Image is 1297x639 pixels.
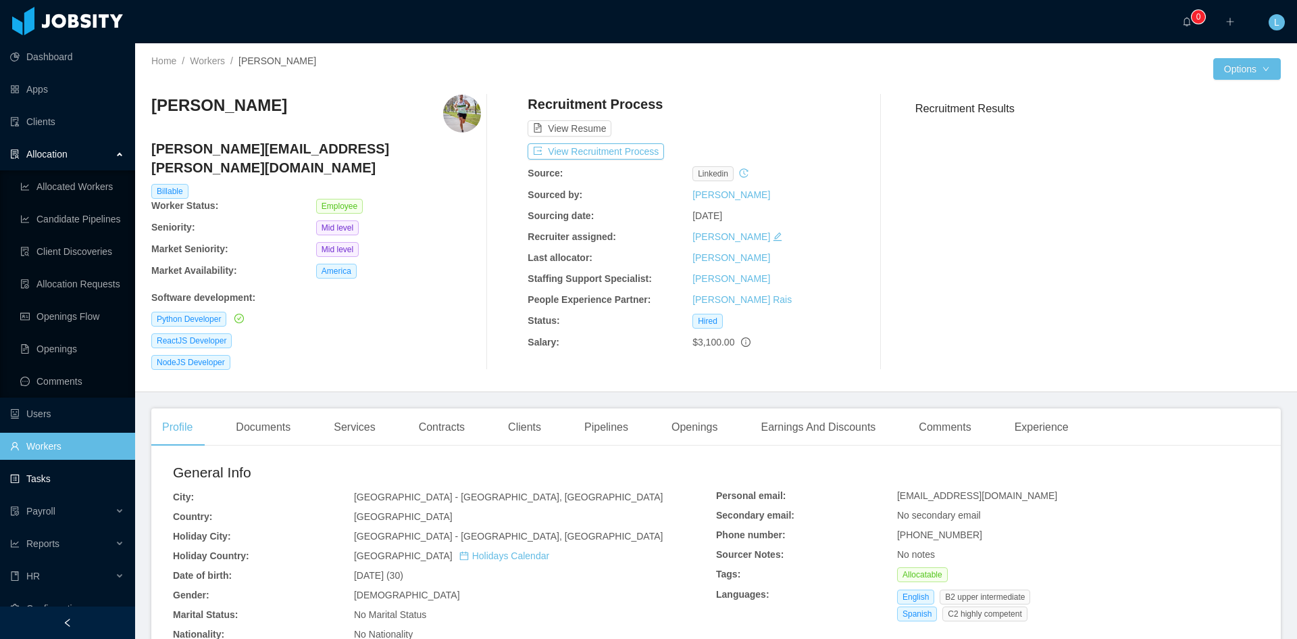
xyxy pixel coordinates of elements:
[459,550,549,561] a: icon: calendarHolidays Calendar
[20,270,124,298] a: icon: file-doneAllocation Requests
[1225,17,1235,26] i: icon: plus
[173,550,249,561] b: Holiday Country:
[151,355,230,370] span: NodeJS Developer
[20,368,124,395] a: icon: messageComments
[173,570,232,581] b: Date of birth:
[897,490,1057,501] span: [EMAIL_ADDRESS][DOMAIN_NAME]
[528,294,651,305] b: People Experience Partner:
[20,303,124,330] a: icon: idcardOpenings Flow
[10,604,20,613] i: icon: setting
[528,252,592,263] b: Last allocator:
[716,549,784,560] b: Sourcer Notes:
[10,108,124,135] a: icon: auditClients
[190,55,225,66] a: Workers
[232,313,244,324] a: icon: check-circle
[10,539,20,548] i: icon: line-chart
[10,506,20,516] i: icon: file-protect
[10,43,124,70] a: icon: pie-chartDashboard
[528,315,559,326] b: Status:
[151,184,188,199] span: Billable
[354,570,403,581] span: [DATE] (30)
[408,408,476,446] div: Contracts
[528,143,664,160] button: icon: exportView Recruitment Process
[173,462,716,483] h2: General Info
[528,189,582,200] b: Sourced by:
[1182,17,1192,26] i: icon: bell
[528,120,611,137] button: icon: file-textView Resume
[225,408,301,446] div: Documents
[661,408,729,446] div: Openings
[716,589,769,600] b: Languages:
[10,465,124,492] a: icon: profileTasks
[173,531,231,542] b: Holiday City:
[692,252,770,263] a: [PERSON_NAME]
[151,55,176,66] a: Home
[234,314,244,323] i: icon: check-circle
[528,273,652,284] b: Staffing Support Specialist:
[1213,58,1281,80] button: Optionsicon: down
[151,95,287,116] h3: [PERSON_NAME]
[716,510,794,521] b: Secondary email:
[574,408,639,446] div: Pipelines
[230,55,233,66] span: /
[739,168,748,178] i: icon: history
[151,333,232,348] span: ReactJS Developer
[238,55,316,66] span: [PERSON_NAME]
[942,607,1027,621] span: C2 highly competent
[26,506,55,517] span: Payroll
[940,590,1030,605] span: B2 upper intermediate
[151,265,237,276] b: Market Availability:
[692,189,770,200] a: [PERSON_NAME]
[897,549,935,560] span: No notes
[10,433,124,460] a: icon: userWorkers
[151,292,255,303] b: Software development :
[10,571,20,581] i: icon: book
[316,220,359,235] span: Mid level
[716,529,786,540] b: Phone number:
[173,511,212,522] b: Country:
[354,511,453,522] span: [GEOGRAPHIC_DATA]
[151,408,203,446] div: Profile
[26,538,59,549] span: Reports
[20,238,124,265] a: icon: file-searchClient Discoveries
[151,139,481,177] h4: [PERSON_NAME][EMAIL_ADDRESS][PERSON_NAME][DOMAIN_NAME]
[692,294,792,305] a: [PERSON_NAME] Rais
[915,100,1281,117] h3: Recruitment Results
[897,529,982,540] span: [PHONE_NUMBER]
[173,590,209,600] b: Gender:
[741,337,751,347] span: info-circle
[528,168,563,179] b: Source:
[354,550,549,561] span: [GEOGRAPHIC_DATA]
[151,243,228,254] b: Market Seniority:
[26,149,68,160] span: Allocation
[151,222,195,233] b: Seniority:
[773,232,782,241] i: icon: edit
[897,590,934,605] span: English
[528,146,664,157] a: icon: exportView Recruitment Process
[692,210,722,221] span: [DATE]
[692,337,734,348] span: $3,100.00
[354,590,460,600] span: [DEMOGRAPHIC_DATA]
[20,206,124,233] a: icon: line-chartCandidate Pipelines
[897,607,937,621] span: Spanish
[897,567,948,582] span: Allocatable
[692,314,723,329] span: Hired
[528,123,611,134] a: icon: file-textView Resume
[151,200,218,211] b: Worker Status:
[26,603,82,614] span: Configuration
[528,231,616,242] b: Recruiter assigned:
[1274,14,1279,30] span: L
[323,408,386,446] div: Services
[151,312,226,327] span: Python Developer
[182,55,184,66] span: /
[692,273,770,284] a: [PERSON_NAME]
[20,335,124,362] a: icon: file-textOpenings
[497,408,552,446] div: Clients
[10,400,124,427] a: icon: robotUsers
[528,337,559,348] b: Salary:
[443,95,481,133] img: c27a4fd4-ef69-4185-af1c-33888a17a16d_67d2ed10837c9-400w.png
[316,199,363,214] span: Employee
[528,210,594,221] b: Sourcing date:
[354,531,663,542] span: [GEOGRAPHIC_DATA] - [GEOGRAPHIC_DATA], [GEOGRAPHIC_DATA]
[897,510,981,521] span: No secondary email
